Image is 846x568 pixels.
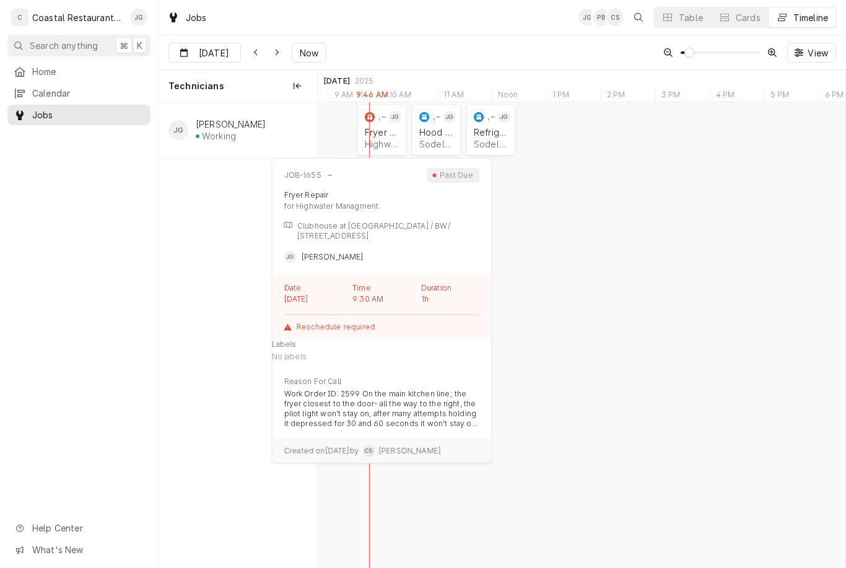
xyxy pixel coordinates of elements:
div: Table [679,11,703,24]
span: Calendar [32,87,144,100]
div: JOB-1656 [487,112,489,123]
div: Coastal Restaurant Repair [32,11,123,24]
div: Sodel Concepts | [GEOGRAPHIC_DATA], 19975 [474,139,508,149]
div: JG [130,9,147,26]
div: Past Due [438,170,475,180]
div: Technicians column. SPACE for context menu [159,70,317,102]
label: 9:46 AM [356,90,388,100]
a: Calendar [7,83,150,103]
div: 2 PM [600,90,632,103]
div: Chris Sockriter's Avatar [606,9,624,26]
div: for Highwater Managment [284,201,480,211]
div: JG [389,111,401,123]
span: View [805,46,831,59]
div: JOB-1653 [433,112,435,123]
p: 9:30 AM [352,294,383,304]
span: What's New [32,543,143,556]
div: Highwater Managment | [GEOGRAPHIC_DATA], 19966 [365,139,399,149]
div: Noon [491,90,525,103]
div: Fryer Repair [365,127,399,138]
div: Refrigeration [474,127,508,138]
p: Duration [421,283,451,293]
button: Search anything⌘K [7,35,150,56]
span: Jobs [32,108,144,121]
span: K [137,39,142,52]
span: Now [297,46,321,59]
div: JOB-1655 [284,170,321,180]
div: 11 AM [437,90,470,103]
button: [DATE] [168,43,241,63]
div: CS [606,9,624,26]
div: CS [362,445,375,457]
div: 3 PM [655,90,687,103]
div: JG [578,9,596,26]
span: Created on [DATE] by [284,446,359,456]
div: JG [443,111,456,123]
div: JOB-1655 [378,112,380,123]
p: 1h [421,294,429,304]
button: View [787,43,836,63]
span: No labels [272,352,307,367]
div: JG [168,120,188,140]
p: Labels [272,339,297,349]
div: normal [318,102,845,568]
p: Work Order ID: 2599 On the main kitchen line; the fryer closest to the door- all the way to the r... [284,389,480,429]
div: Cards [736,11,761,24]
a: Go to What's New [7,540,150,560]
button: Now [292,43,326,63]
button: Open search [629,7,648,27]
span: Help Center [32,522,143,535]
div: [PERSON_NAME] [196,119,266,129]
span: Home [32,65,144,78]
span: Technicians [168,80,224,92]
div: Fryer Repair [284,190,329,200]
div: Chris Sockriter's Avatar [362,445,375,457]
div: JG [284,251,297,263]
div: Hood Repair [419,127,453,138]
div: Timeline [793,11,828,24]
div: 9 AM [328,90,360,103]
div: JG [498,111,510,123]
div: James Gatton's Avatar [168,120,188,140]
div: James Gatton's Avatar [578,9,596,26]
div: Phill Blush's Avatar [593,9,610,26]
div: 1 PM [546,90,576,103]
div: James Gatton's Avatar [389,111,401,123]
span: [PERSON_NAME] [378,446,440,456]
div: PB [593,9,610,26]
p: [DATE] [284,294,308,304]
span: Reschedule required [297,322,375,332]
div: James Gatton's Avatar [443,111,456,123]
p: Clubhouse at [GEOGRAPHIC_DATA] / BW/ [STREET_ADDRESS] [297,221,480,241]
div: Sodel Concepts | Lewes, 19958 [419,139,453,149]
span: ⌘ [120,39,128,52]
div: James Gatton's Avatar [284,251,297,263]
div: 2025 [355,76,374,86]
div: 4 PM [709,90,741,103]
div: [DATE] [324,76,350,86]
div: left [159,102,317,568]
div: Working [202,131,236,141]
div: James Gatton's Avatar [498,111,510,123]
a: Home [7,61,150,82]
div: 5 PM [764,90,796,103]
span: [PERSON_NAME] [302,252,364,261]
a: Jobs [7,105,150,125]
p: Reason For Call [284,377,341,387]
div: James Gatton's Avatar [130,9,147,26]
span: Search anything [30,39,98,52]
div: C [11,9,28,26]
a: Go to Help Center [7,518,150,538]
p: Date [284,283,302,293]
p: Time [352,283,371,293]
